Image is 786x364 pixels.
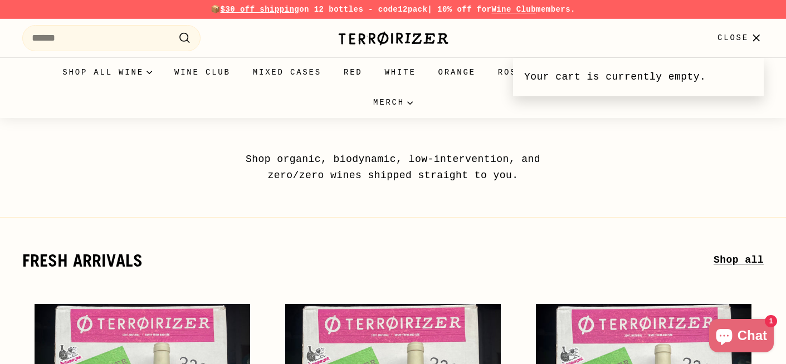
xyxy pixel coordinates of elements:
[513,58,764,96] div: Your cart is currently empty.
[714,252,764,268] a: Shop all
[427,57,487,87] a: Orange
[487,57,534,87] a: Rosé
[491,5,536,14] a: Wine Club
[717,32,749,44] span: Close
[398,5,427,14] strong: 12pack
[706,319,777,355] inbox-online-store-chat: Shopify online store chat
[333,57,374,87] a: Red
[362,87,424,117] summary: Merch
[242,57,333,87] a: Mixed Cases
[221,151,566,184] p: Shop organic, biodynamic, low-intervention, and zero/zero wines shipped straight to you.
[163,57,242,87] a: Wine Club
[711,22,770,55] button: Close
[221,5,300,14] span: $30 off shipping
[22,251,714,270] h2: fresh arrivals
[22,3,764,16] p: 📦 on 12 bottles - code | 10% off for members.
[374,57,427,87] a: White
[51,57,163,87] summary: Shop all wine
